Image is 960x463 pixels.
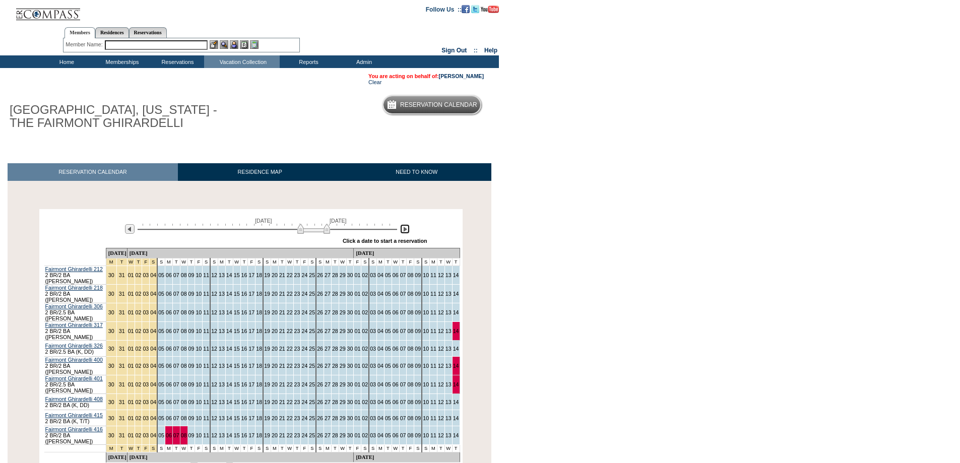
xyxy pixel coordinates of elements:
a: 04 [377,309,383,315]
a: 03 [143,328,149,334]
a: 06 [166,346,172,352]
a: 09 [188,328,195,334]
a: 10 [423,346,429,352]
a: 14 [226,363,232,369]
td: Reservations [149,55,204,68]
a: 08 [407,272,413,278]
a: 08 [407,291,413,297]
a: 14 [453,272,459,278]
a: 21 [279,363,285,369]
a: 03 [370,328,376,334]
a: 18 [256,363,262,369]
a: 08 [181,363,187,369]
a: Follow us on Twitter [471,6,479,12]
a: 23 [294,291,300,297]
td: Admin [335,55,391,68]
a: 09 [188,309,195,315]
a: 11 [430,346,436,352]
a: 21 [279,328,285,334]
a: 04 [377,272,383,278]
a: 09 [188,291,195,297]
a: 01 [354,363,360,369]
a: 23 [294,309,300,315]
a: 14 [226,309,232,315]
a: 29 [340,272,346,278]
img: Impersonate [230,40,238,49]
a: 15 [234,346,240,352]
a: 04 [150,328,156,334]
a: 06 [393,309,399,315]
a: 13 [445,309,452,315]
a: 28 [332,328,338,334]
a: 30 [108,328,114,334]
a: 12 [438,328,444,334]
a: 05 [385,272,391,278]
a: 06 [166,328,172,334]
a: RESIDENCE MAP [178,163,342,181]
a: 31 [119,328,125,334]
a: 31 [119,309,125,315]
a: Fairmont Ghirardelli 317 [45,322,103,328]
a: 12 [211,309,217,315]
a: 25 [309,309,315,315]
a: 15 [234,272,240,278]
a: 03 [143,346,149,352]
a: 05 [158,272,164,278]
a: 10 [423,291,429,297]
a: 23 [294,363,300,369]
img: Follow us on Twitter [471,5,479,13]
a: 21 [279,272,285,278]
a: 30 [347,328,353,334]
a: 08 [181,291,187,297]
a: Fairmont Ghirardelli 212 [45,266,103,272]
a: 10 [196,328,202,334]
a: 18 [256,328,262,334]
a: 02 [136,328,142,334]
a: 24 [301,291,307,297]
a: 16 [241,309,247,315]
a: 09 [188,272,195,278]
a: 13 [219,291,225,297]
a: 27 [325,291,331,297]
a: 07 [173,328,179,334]
a: 08 [181,346,187,352]
a: 05 [158,346,164,352]
a: 01 [128,291,134,297]
a: 24 [301,309,307,315]
h5: Reservation Calendar [400,102,477,108]
a: 02 [362,346,368,352]
img: Become our fan on Facebook [462,5,470,13]
a: 02 [136,272,142,278]
a: 20 [272,346,278,352]
a: 04 [150,272,156,278]
a: 10 [423,309,429,315]
a: Clear [368,79,381,85]
a: 08 [181,272,187,278]
img: b_edit.gif [210,40,218,49]
a: 12 [438,272,444,278]
a: 19 [264,363,270,369]
a: 28 [332,346,338,352]
a: Members [65,27,95,38]
a: 08 [181,328,187,334]
a: 24 [301,363,307,369]
a: 17 [248,309,254,315]
a: 17 [248,363,254,369]
a: Sign Out [441,47,467,54]
img: View [220,40,228,49]
a: Become our fan on Facebook [462,6,470,12]
a: 01 [128,309,134,315]
a: Help [484,47,497,54]
a: 30 [347,309,353,315]
a: 07 [400,309,406,315]
a: 18 [256,309,262,315]
a: 02 [136,346,142,352]
a: 04 [377,328,383,334]
a: Fairmont Ghirardelli 326 [45,343,103,349]
td: Memberships [93,55,149,68]
a: 21 [279,291,285,297]
a: 22 [287,272,293,278]
a: 07 [173,346,179,352]
a: 10 [196,309,202,315]
a: 03 [370,309,376,315]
